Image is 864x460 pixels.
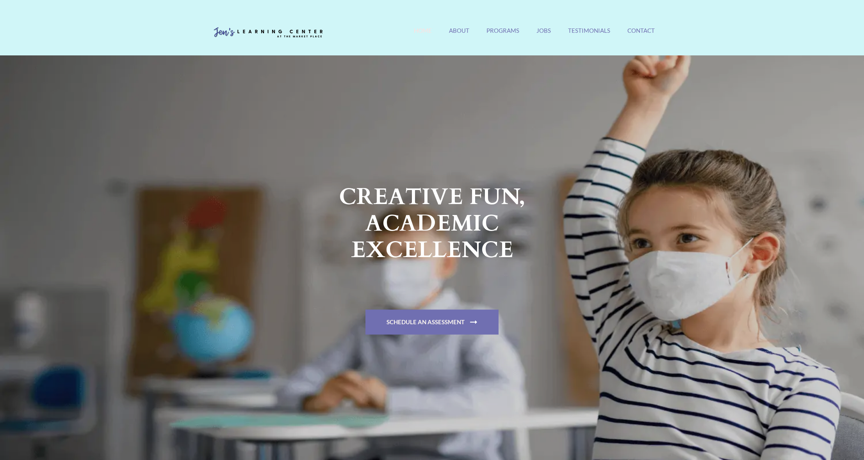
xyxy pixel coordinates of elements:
a: Schedule An Assessment [365,309,499,334]
a: Contact [627,27,655,44]
a: About [449,27,469,44]
a: Programs [486,27,519,44]
a: Home [414,27,432,44]
img: Jen's Learning Center Logo Transparent [210,21,327,44]
a: Jobs [536,27,551,44]
a: Testimonials [568,27,610,44]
